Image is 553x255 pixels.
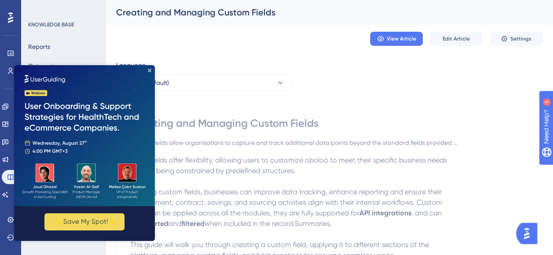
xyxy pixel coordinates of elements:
div: 5 [61,4,64,11]
button: ✨ Save My Spot!✨ [30,148,110,165]
div: Creating and Managing Custom Fields [116,6,520,18]
div: Close Preview [134,4,137,7]
span: and [168,219,181,228]
div: Custom fields allow organisations to capture and track additional data points beyond the standard... [130,137,458,148]
span: when included in the record Summaries. [205,219,332,228]
div: KNOWLEDGE BASE [28,21,74,28]
button: Reports [28,39,50,55]
iframe: UserGuiding AI Assistant Launcher [516,220,542,247]
button: Settings [490,32,542,46]
span: Need Help? [21,2,55,13]
span: These fields offer flexibility, allowing users to customize oboloo to meet their specific busines... [130,156,449,175]
div: Creating and Managing Custom Fields [130,116,458,130]
strong: API integrations [359,209,411,217]
span: Settings [510,35,531,42]
button: Categories [28,58,59,74]
button: English (Default) [116,74,292,92]
button: View Article [370,32,423,46]
strong: filtered [181,219,205,228]
span: Edit Article [443,35,470,42]
span: Language [116,60,146,70]
button: Edit Article [430,32,483,46]
span: By using custom fields, businesses can improve data tracking, enhance reporting and ensure their ... [130,188,444,217]
span: View Article [387,35,416,42]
